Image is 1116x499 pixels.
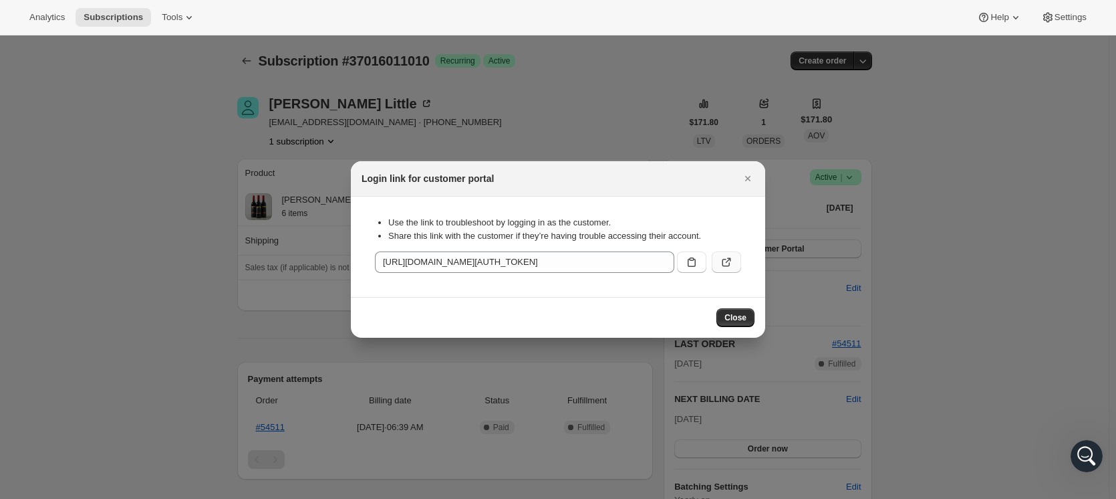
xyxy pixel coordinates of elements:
button: go back [9,5,34,31]
div: Fin says… [11,197,257,434]
button: Help [969,8,1030,27]
div: Hello, we would like to converge Honey and [PERSON_NAME] Club in a single subscription. Should we... [59,113,246,179]
a: Source reference 136121965: [168,286,179,297]
span: Tools [162,12,182,23]
button: Settings [1033,8,1095,27]
div: Before executing the bulk update, carefully review the filters and number of subscriptions that w... [21,304,246,356]
button: Tools [154,8,204,27]
span: Settings [1055,12,1087,23]
button: Upload attachment [63,383,74,394]
li: Share this link with the customer if they’re having trouble accessing their account. [388,229,741,243]
button: Subscriptions [76,8,151,27]
span: Help [990,12,1008,23]
div: You can use our bulk update feature to modify existing [PERSON_NAME] Club subscriptions. Navigate... [21,205,246,297]
h1: Fin [65,13,81,23]
div: You can use our bulk update feature to modify existing [PERSON_NAME] Club subscriptions. Navigate... [11,197,257,423]
div: Hello, we would like to converge Honey and [PERSON_NAME] Club in a single subscription. Should we... [48,105,257,187]
h2: Login link for customer portal [362,172,494,185]
img: Profile image for Fin [38,7,59,29]
span: Analytics [29,12,65,23]
button: Close [716,308,754,327]
button: Close [738,169,757,188]
div: Hannah says… [11,105,257,197]
span: Subscriptions [84,12,143,23]
li: Use the link to troubleshoot by logging in as the customer. [388,216,741,229]
span: Close [724,312,746,323]
button: Emoji picker [21,383,31,394]
textarea: Message… [11,355,256,378]
button: Analytics [21,8,73,27]
button: Gif picker [42,383,53,394]
iframe: Intercom live chat [1071,440,1103,472]
button: Home [233,5,259,31]
button: Send a message… [229,378,251,399]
